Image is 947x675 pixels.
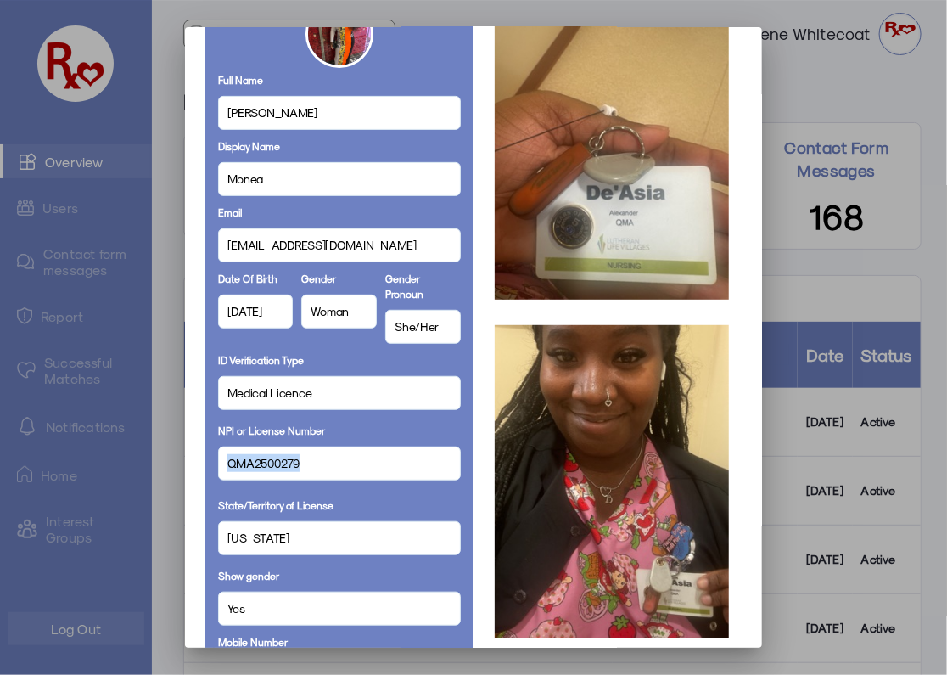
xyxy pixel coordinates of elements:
[385,271,461,301] label: Gender Pronoun
[218,423,325,438] label: NPI or License Number
[218,568,279,583] label: Show gender
[227,170,264,188] span: Monea
[301,271,336,286] label: Gender
[218,498,333,513] label: State/Territory of License
[227,104,317,121] span: [PERSON_NAME]
[227,384,312,402] span: Medical Licence
[227,236,417,254] span: [EMAIL_ADDRESS][DOMAIN_NAME]
[227,302,262,320] span: [DATE]
[227,599,245,617] span: Yes
[218,138,280,154] label: Display Name
[227,454,300,472] span: QMA2500279
[227,529,289,547] span: [US_STATE]
[218,72,263,87] label: Full Name
[218,205,242,220] label: Email
[218,352,304,368] label: ID Verification Type
[311,302,349,320] span: Woman
[395,318,439,335] span: She/Her
[218,634,288,650] label: Mobile Number
[218,271,277,286] label: Date Of Birth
